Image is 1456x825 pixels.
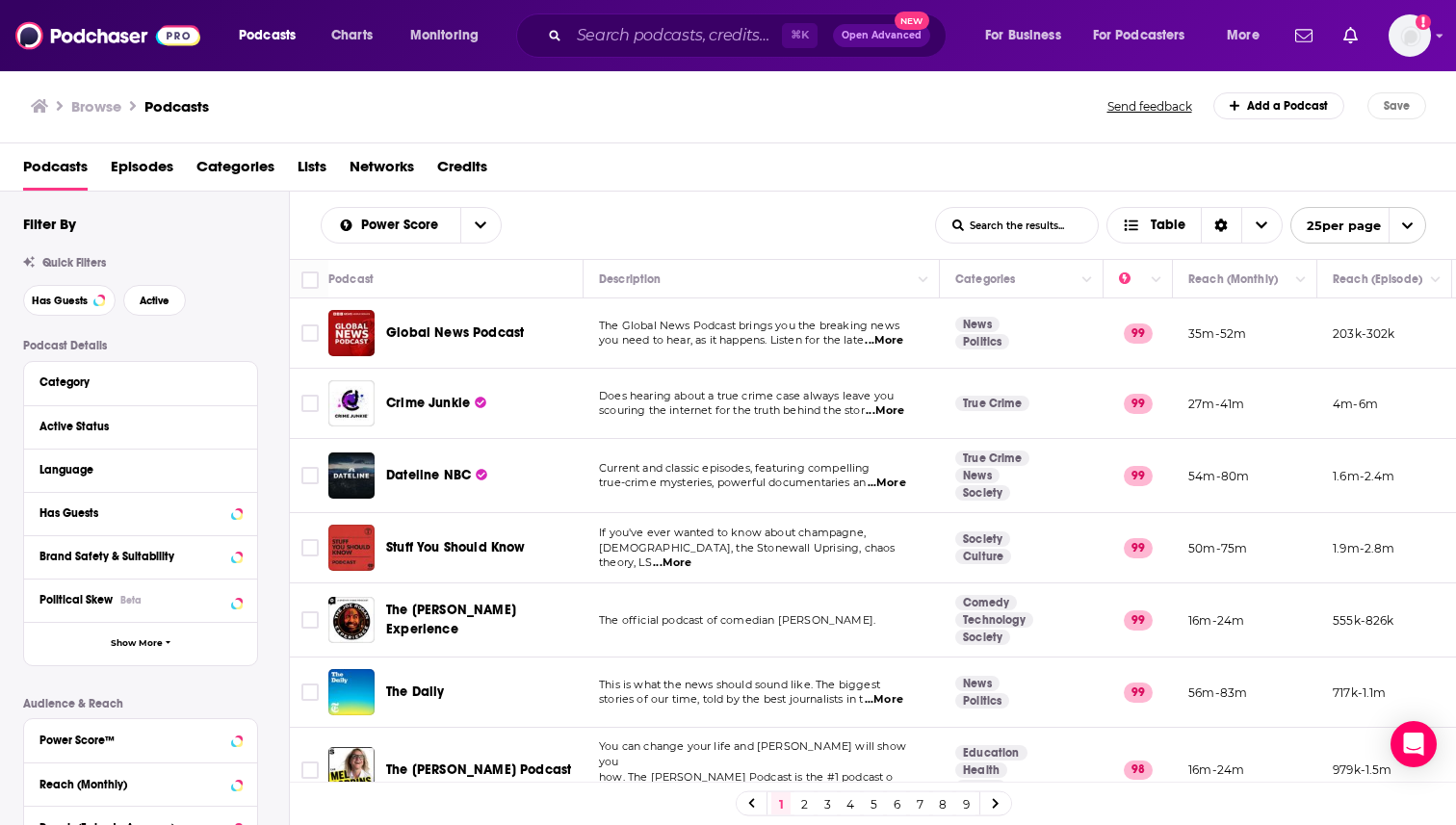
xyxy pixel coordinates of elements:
[23,151,88,191] a: Podcasts
[39,734,225,747] div: Power Score™
[985,22,1061,49] span: For Business
[386,538,526,557] a: Stuff You Should Know
[910,792,929,815] a: 7
[328,669,375,715] img: The Daily
[386,761,571,780] a: The [PERSON_NAME] Podcast
[841,792,860,815] a: 4
[864,792,883,815] a: 5
[1227,22,1260,49] span: More
[1333,396,1378,412] p: 4m-6m
[833,24,930,47] button: Open AdvancedNew
[842,31,922,40] span: Open Advanced
[1289,269,1313,292] button: Column Actions
[1188,540,1247,556] p: 50m-75m
[955,630,1010,645] a: Society
[1124,323,1153,343] p: 99
[322,219,460,232] button: open menu
[599,403,865,417] span: scouring the internet for the truth behind the stor
[771,792,791,815] a: 1
[386,467,471,483] span: Dateline NBC
[955,693,1009,709] a: Politics
[24,622,257,665] button: Show More
[956,792,975,815] a: 9
[301,324,319,342] span: Toggle select row
[39,375,229,389] div: Category
[15,17,200,54] img: Podchaser - Follow, Share and Rate Podcasts
[111,151,173,191] span: Episodes
[955,780,1006,795] a: Fitness
[912,269,935,292] button: Column Actions
[1076,269,1099,292] button: Column Actions
[42,256,106,270] span: Quick Filters
[955,549,1011,564] a: Culture
[361,219,445,232] span: Power Score
[196,151,274,191] span: Categories
[955,268,1015,291] div: Categories
[1424,269,1447,292] button: Column Actions
[1124,610,1153,630] p: 99
[71,97,121,116] h3: Browse
[599,541,895,570] span: [DEMOGRAPHIC_DATA], the Stonewall Uprising, chaos theory, LS
[328,268,374,291] div: Podcast
[39,414,242,438] button: Active Status
[1389,14,1431,57] span: Logged in as emmie.mcnamara
[1290,207,1426,244] button: open menu
[866,403,904,419] span: ...More
[386,394,486,413] a: Crime Junkie
[794,792,814,815] a: 2
[1151,219,1185,232] span: Table
[1291,211,1381,241] span: 25 per page
[123,285,186,316] button: Active
[1188,396,1244,412] p: 27m-41m
[460,208,501,243] button: open menu
[599,476,866,489] span: true-crime mysteries, powerful documentaries an
[1080,20,1213,51] button: open menu
[328,310,375,356] a: Global News Podcast
[331,22,373,49] span: Charts
[39,457,242,481] button: Language
[599,770,894,784] span: how. The [PERSON_NAME] Podcast is the #1 podcast o
[1102,98,1198,115] button: Send feedback
[39,370,242,394] button: Category
[319,20,384,51] a: Charts
[1333,684,1387,701] p: 717k-1.1m
[328,452,375,499] img: Dateline NBC
[301,467,319,484] span: Toggle select row
[23,285,116,316] button: Has Guests
[1416,14,1431,30] svg: Add a profile image
[1106,207,1283,244] button: Choose View
[955,676,1000,691] a: News
[1391,721,1437,767] div: Open Intercom Messenger
[955,612,1033,628] a: Technology
[865,692,903,708] span: ...More
[955,595,1017,610] a: Comedy
[1333,612,1394,629] p: 555k-826k
[1124,538,1153,557] p: 99
[599,613,875,627] span: The official podcast of comedian [PERSON_NAME].
[298,151,326,191] a: Lists
[1213,92,1345,119] a: Add a Podcast
[599,319,899,332] span: The Global News Podcast brings you the breaking news
[140,296,169,306] span: Active
[23,215,76,233] h2: Filter By
[933,792,952,815] a: 8
[1333,540,1395,556] p: 1.9m-2.8m
[350,151,414,191] a: Networks
[32,296,88,306] span: Has Guests
[386,601,577,639] a: The [PERSON_NAME] Experience
[328,597,375,643] img: The Joe Rogan Experience
[1287,19,1320,52] a: Show notifications dropdown
[437,151,487,191] a: Credits
[818,792,837,815] a: 3
[599,333,864,347] span: you need to hear, as it happens. Listen for the late
[386,395,470,411] span: Crime Junkie
[301,761,319,779] span: Toggle select row
[1333,468,1395,484] p: 1.6m-2.4m
[955,468,1000,483] a: News
[39,593,113,606] span: Political Skew
[386,761,571,778] span: The [PERSON_NAME] Podcast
